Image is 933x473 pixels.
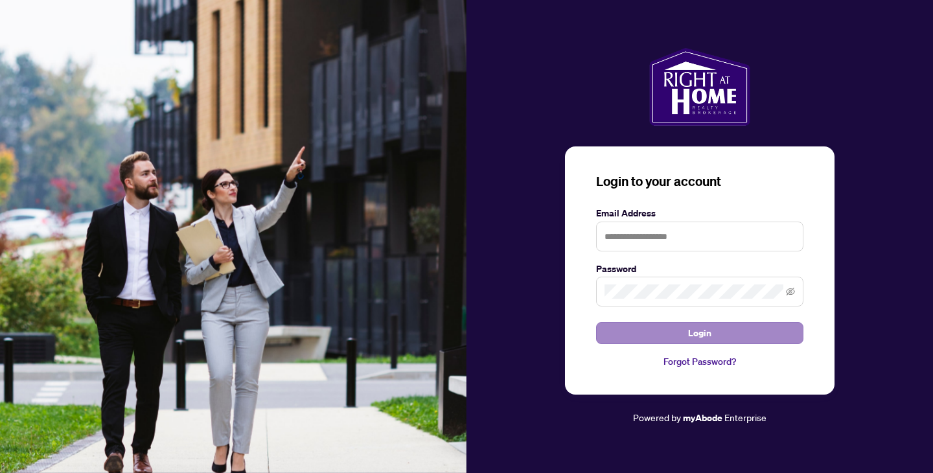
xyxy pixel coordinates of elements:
a: Forgot Password? [596,354,803,369]
span: Powered by [633,411,681,423]
img: ma-logo [649,48,750,126]
button: Login [596,322,803,344]
a: myAbode [683,411,722,425]
label: Password [596,262,803,276]
span: eye-invisible [786,287,795,296]
span: Login [688,323,711,343]
span: Enterprise [724,411,766,423]
h3: Login to your account [596,172,803,190]
label: Email Address [596,206,803,220]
